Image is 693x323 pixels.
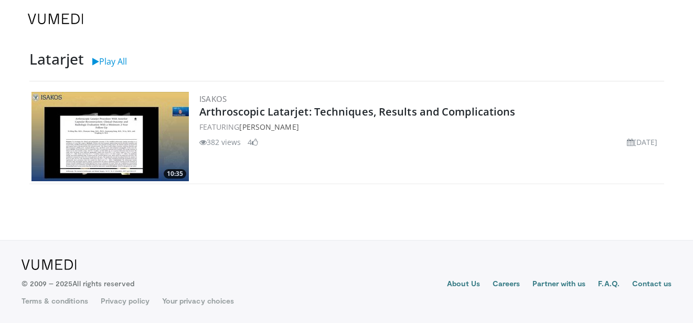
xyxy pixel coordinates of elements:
[29,50,84,68] h3: Latarjet
[447,278,480,291] a: About Us
[92,56,127,67] a: Play All
[28,14,83,24] img: VuMedi Logo
[31,92,189,181] img: a3cd73b5-cde6-4b06-8f6b-da322a670582.300x170_q85_crop-smart_upscale.jpg
[101,296,150,306] a: Privacy policy
[532,278,585,291] a: Partner with us
[632,278,672,291] a: Contact us
[199,137,241,148] li: 382 views
[199,93,227,104] a: ISAKOS
[22,278,134,289] p: © 2009 – 2025
[199,105,516,119] a: Arthroscopic Latarjet: Techniques, Results and Complications
[31,92,189,181] a: 10:35
[162,296,234,306] a: Your privacy choices
[22,259,77,270] img: VuMedi Logo
[598,278,619,291] a: F.A.Q.
[164,169,186,179] span: 10:35
[248,137,258,148] li: 4
[493,278,520,291] a: Careers
[199,121,662,132] div: FEATURING
[22,296,88,306] a: Terms & conditions
[239,122,298,132] a: [PERSON_NAME]
[627,137,658,148] li: [DATE]
[72,279,134,288] span: All rights reserved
